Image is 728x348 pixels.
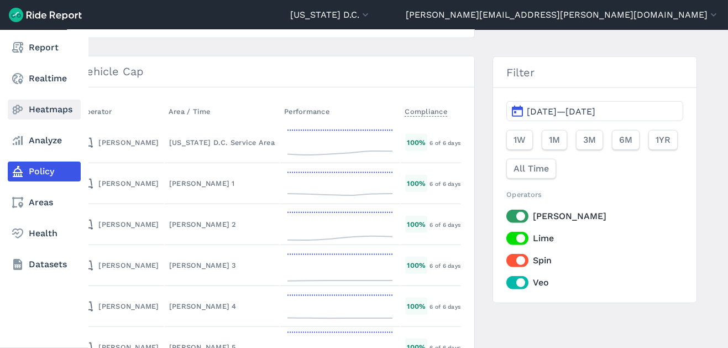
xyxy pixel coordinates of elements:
[81,257,159,274] div: [PERSON_NAME]
[169,178,275,189] div: [PERSON_NAME] 1
[506,276,683,289] label: Veo
[430,302,460,311] div: 6 of 6 days
[576,130,603,150] button: 3M
[8,100,81,120] a: Heatmaps
[506,190,542,199] span: Operators
[81,298,159,315] div: [PERSON_NAME]
[169,301,275,311] div: [PERSON_NAME] 4
[430,179,460,189] div: 6 of 6 days
[612,130,640,150] button: 6M
[290,8,371,22] button: [US_STATE] D.C.
[430,220,460,230] div: 6 of 6 days
[164,101,280,122] th: Area / Time
[405,257,427,274] div: 100 %
[542,130,567,150] button: 1M
[506,232,683,245] label: Lime
[169,219,275,230] div: [PERSON_NAME] 2
[583,133,596,147] span: 3M
[405,216,427,233] div: 100 %
[430,261,460,271] div: 6 of 6 days
[81,134,159,152] div: [PERSON_NAME]
[506,254,683,267] label: Spin
[405,175,427,192] div: 100 %
[8,193,81,212] a: Areas
[9,8,82,22] img: Ride Report
[619,133,632,147] span: 6M
[514,162,549,175] span: All Time
[506,210,683,223] label: [PERSON_NAME]
[506,130,533,150] button: 1W
[405,298,427,315] div: 100 %
[648,130,678,150] button: 1YR
[8,131,81,150] a: Analyze
[169,137,275,148] div: [US_STATE] D.C. Service Area
[8,254,81,274] a: Datasets
[8,224,81,243] a: Health
[280,101,400,122] th: Performance
[67,56,475,87] h3: Vehicle Cap
[506,101,683,121] button: [DATE]—[DATE]
[81,216,159,233] div: [PERSON_NAME]
[169,260,275,271] div: [PERSON_NAME] 3
[549,133,560,147] span: 1M
[8,38,81,58] a: Report
[656,133,671,147] span: 1YR
[405,134,427,151] div: 100 %
[406,8,719,22] button: [PERSON_NAME][EMAIL_ADDRESS][PERSON_NAME][DOMAIN_NAME]
[430,138,460,148] div: 6 of 6 days
[8,69,81,89] a: Realtime
[81,175,159,193] div: [PERSON_NAME]
[527,106,595,117] span: [DATE]—[DATE]
[493,57,696,88] h3: Filter
[506,159,556,179] button: All Time
[81,101,164,122] th: Operator
[514,133,526,147] span: 1W
[405,104,447,117] span: Compliance
[8,162,81,181] a: Policy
